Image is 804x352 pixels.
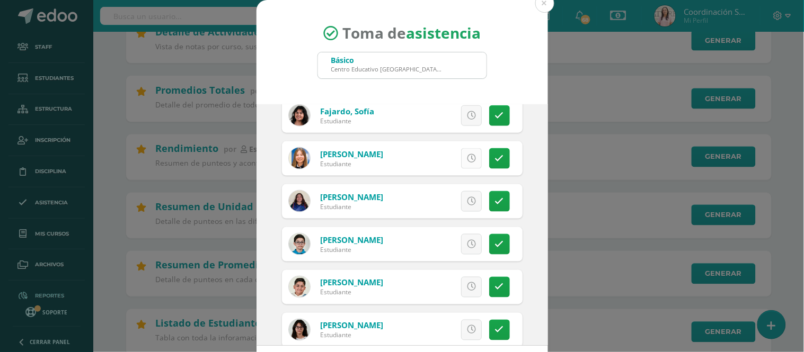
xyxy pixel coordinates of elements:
img: 215c743300509eb3f25f0b7090b4d3e1.png [289,105,310,126]
img: 9eea850d66ff6aa882f5eb223461c48c.png [289,191,310,212]
input: Busca un grado o sección aquí... [318,52,487,78]
div: Centro Educativo [GEOGRAPHIC_DATA][PERSON_NAME] [331,65,443,73]
strong: asistencia [406,23,481,43]
div: Estudiante [320,159,383,168]
a: [PERSON_NAME] [320,234,383,245]
a: [PERSON_NAME] [320,277,383,288]
div: Estudiante [320,202,383,211]
a: Fajardo, Sofía [320,106,374,116]
div: Estudiante [320,245,383,254]
a: [PERSON_NAME] [320,149,383,159]
a: [PERSON_NAME] [320,192,383,202]
img: def3945bce367d605454272878b8676c.png [289,148,310,169]
div: Estudiante [320,331,383,340]
a: [PERSON_NAME] [320,320,383,331]
img: 51663254bf98d6f2b6b15ea2d38e2531.png [289,233,310,255]
span: Toma de [342,23,481,43]
img: 947708d41d2f6a6a1e3c051a83f9a4e4.png [289,276,310,297]
div: Estudiante [320,288,383,297]
img: 7969bc493522ffdad0a2cb818056a394.png [289,319,310,340]
div: Estudiante [320,116,374,125]
div: Básico [331,55,443,65]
